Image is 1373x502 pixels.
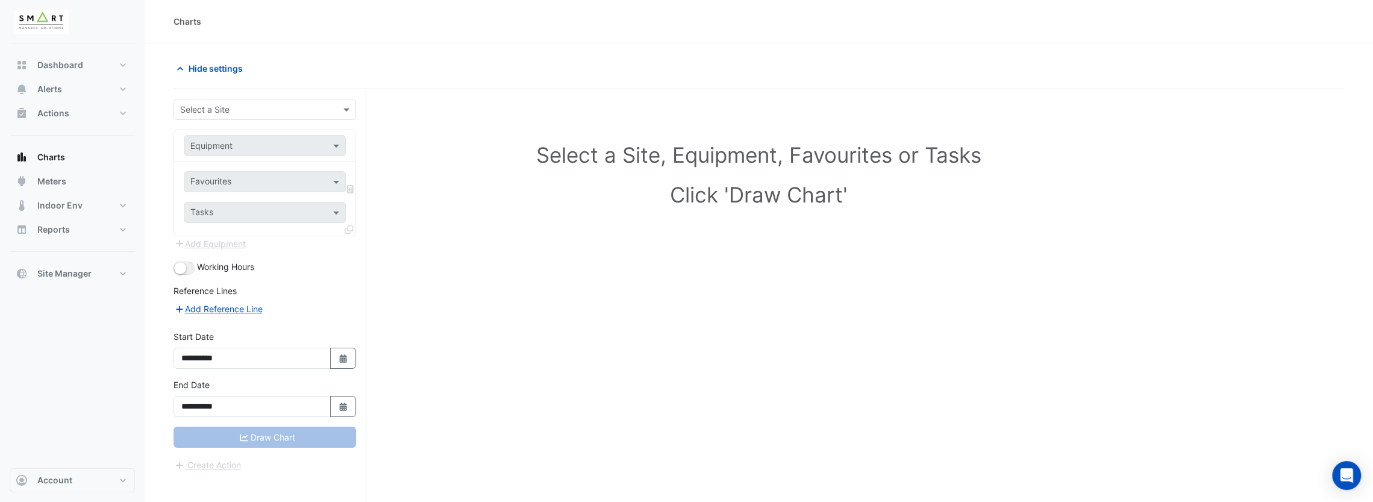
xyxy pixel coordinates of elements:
h1: Select a Site, Equipment, Favourites or Tasks [200,142,1318,168]
span: Account [37,474,72,486]
div: Favourites [189,175,231,190]
button: Actions [10,101,135,125]
div: Tasks [189,206,213,221]
button: Hide settings [174,58,251,79]
span: Choose Function [345,184,356,194]
button: Dashboard [10,53,135,77]
button: Meters [10,169,135,193]
app-icon: Dashboard [16,59,28,71]
h1: Click 'Draw Chart' [200,182,1318,207]
label: Start Date [174,330,214,343]
label: Reference Lines [174,284,237,297]
app-icon: Charts [16,151,28,163]
span: Indoor Env [37,199,83,212]
span: Site Manager [37,268,92,280]
button: Reports [10,218,135,242]
span: Actions [37,107,69,119]
span: Charts [37,151,65,163]
span: Clone Favourites and Tasks from this Equipment to other Equipment [345,224,353,234]
app-icon: Meters [16,175,28,187]
button: Charts [10,145,135,169]
app-icon: Site Manager [16,268,28,280]
app-icon: Indoor Env [16,199,28,212]
label: End Date [174,378,210,391]
button: Alerts [10,77,135,101]
app-escalated-ticket-create-button: Please correct errors first [174,459,242,469]
div: Charts [174,15,201,28]
span: Dashboard [37,59,83,71]
fa-icon: Select Date [338,401,349,412]
img: Company Logo [14,10,69,34]
div: Open Intercom Messenger [1332,461,1361,490]
button: Add Reference Line [174,302,263,316]
span: Hide settings [189,62,243,75]
button: Indoor Env [10,193,135,218]
span: Alerts [37,83,62,95]
button: Account [10,468,135,492]
fa-icon: Select Date [338,353,349,363]
span: Reports [37,224,70,236]
app-icon: Reports [16,224,28,236]
app-icon: Alerts [16,83,28,95]
span: Meters [37,175,66,187]
app-icon: Actions [16,107,28,119]
button: Site Manager [10,262,135,286]
span: Working Hours [197,262,254,272]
